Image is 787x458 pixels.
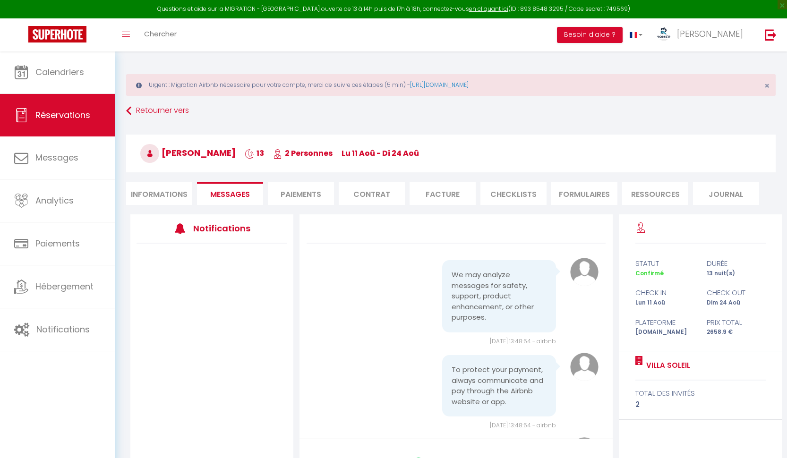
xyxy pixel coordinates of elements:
[701,258,772,269] div: durée
[35,195,74,206] span: Analytics
[126,102,776,119] a: Retourner vers
[410,81,469,89] a: [URL][DOMAIN_NAME]
[557,27,623,43] button: Besoin d'aide ?
[701,269,772,278] div: 13 nuit(s)
[643,360,690,371] a: Villa Soleil
[126,182,192,205] li: Informations
[36,323,90,335] span: Notifications
[490,421,556,429] span: [DATE] 13:48:54 - airbnb
[452,270,547,323] pre: We may analyze messages for safety, support, product enhancement, or other purposes.
[629,298,701,307] div: Lun 11 Aoû
[144,29,177,39] span: Chercher
[193,218,256,239] h3: Notifications
[701,287,772,298] div: check out
[140,147,236,159] span: [PERSON_NAME]
[342,148,419,159] span: lu 11 Aoû - di 24 Aoû
[570,258,599,286] img: avatar.png
[273,148,333,159] span: 2 Personnes
[570,353,599,381] img: avatar.png
[635,399,766,410] div: 2
[245,148,264,159] span: 13
[677,28,743,40] span: [PERSON_NAME]
[490,337,556,345] span: [DATE] 13:48:54 - airbnb
[410,182,476,205] li: Facture
[693,182,759,205] li: Journal
[701,317,772,328] div: Prix total
[635,269,664,277] span: Confirmé
[35,237,80,249] span: Paiements
[35,152,78,163] span: Messages
[764,80,770,92] span: ×
[765,29,777,41] img: logout
[35,109,90,121] span: Réservations
[210,189,250,200] span: Messages
[657,27,671,41] img: ...
[650,18,755,51] a: ... [PERSON_NAME]
[137,18,184,51] a: Chercher
[35,280,94,292] span: Hébergement
[35,66,84,78] span: Calendriers
[701,298,772,307] div: Dim 24 Aoû
[635,388,766,399] div: total des invités
[126,74,776,96] div: Urgent : Migration Airbnb nécessaire pour votre compte, merci de suivre ces étapes (5 min) -
[622,182,688,205] li: Ressources
[629,317,701,328] div: Plateforme
[764,82,770,90] button: Close
[480,182,547,205] li: CHECKLISTS
[629,258,701,269] div: statut
[701,328,772,337] div: 2658.9 €
[28,26,86,42] img: Super Booking
[469,5,508,13] a: en cliquant ici
[551,182,617,205] li: FORMULAIRES
[629,328,701,337] div: [DOMAIN_NAME]
[268,182,334,205] li: Paiements
[452,365,547,407] pre: To protect your payment, always communicate and pay through the Airbnb website or app.
[339,182,405,205] li: Contrat
[629,287,701,298] div: check in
